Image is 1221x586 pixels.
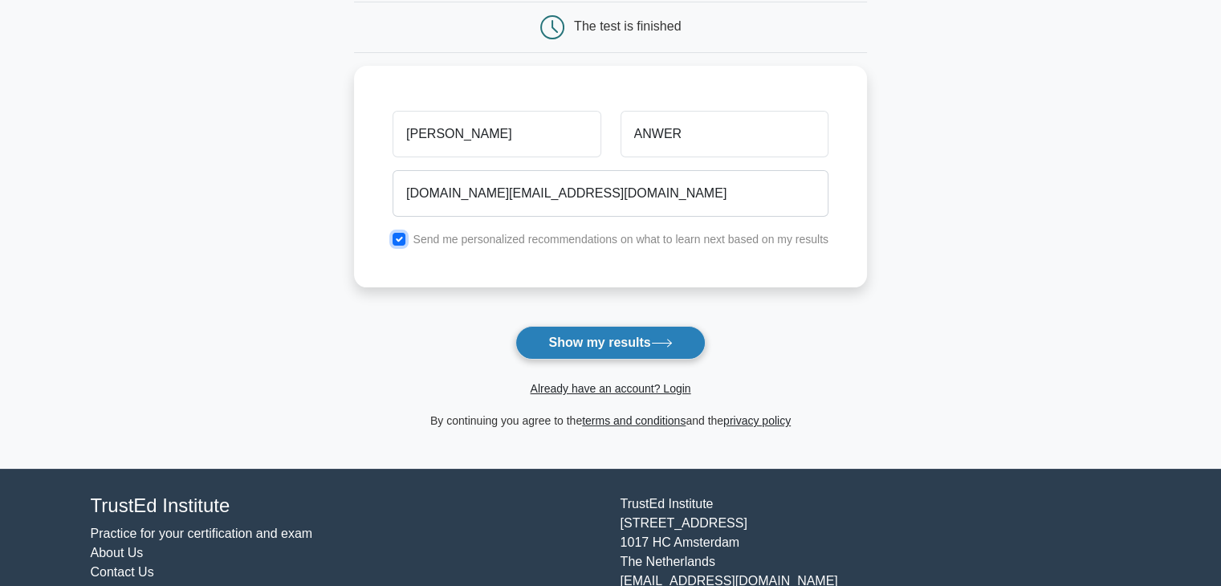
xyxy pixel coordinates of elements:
input: Email [393,170,828,217]
a: Practice for your certification and exam [91,527,313,540]
button: Show my results [515,326,705,360]
a: About Us [91,546,144,560]
div: By continuing you agree to the and the [344,411,877,430]
label: Send me personalized recommendations on what to learn next based on my results [413,233,828,246]
a: Contact Us [91,565,154,579]
input: Last name [621,111,828,157]
a: Already have an account? Login [530,382,690,395]
h4: TrustEd Institute [91,494,601,518]
input: First name [393,111,600,157]
a: privacy policy [723,414,791,427]
div: The test is finished [574,19,681,33]
a: terms and conditions [582,414,686,427]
